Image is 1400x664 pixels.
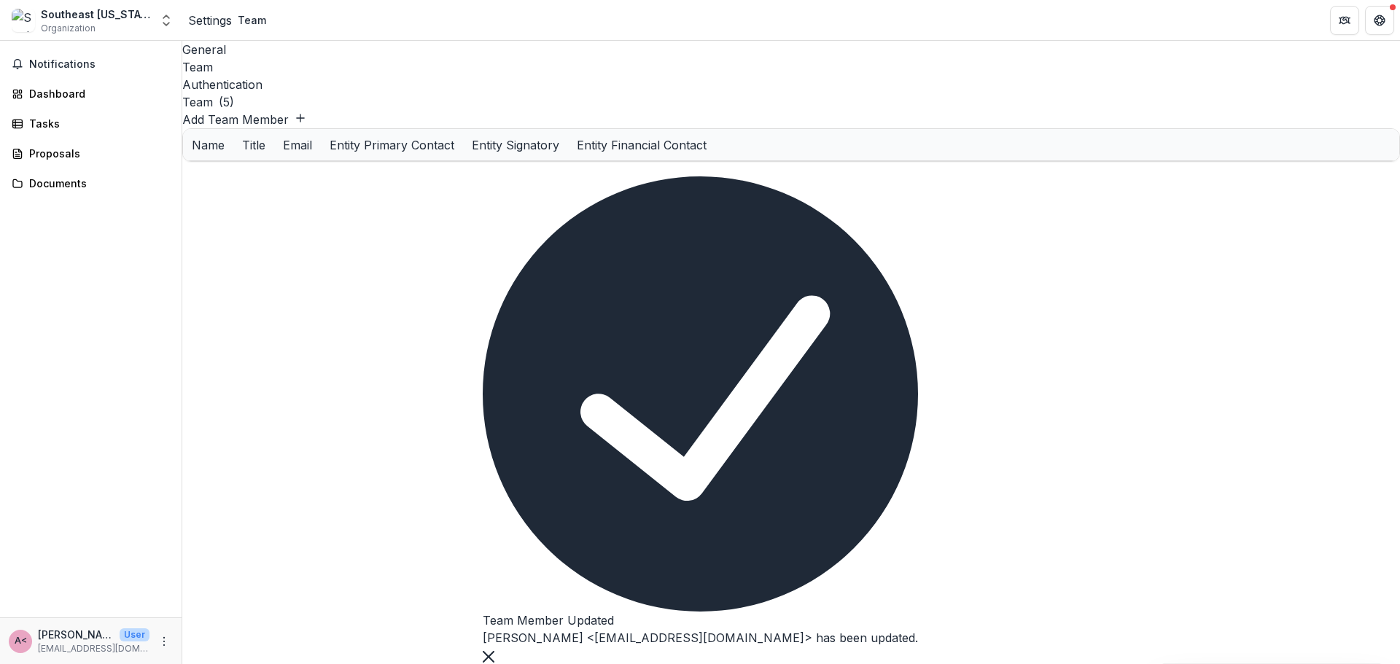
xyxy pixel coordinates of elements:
[219,93,234,111] p: ( 5 )
[6,171,176,195] a: Documents
[38,627,114,642] p: [PERSON_NAME] <[EMAIL_ADDRESS][DOMAIN_NAME]>
[568,129,715,160] div: Entity Financial Contact
[6,52,176,76] button: Notifications
[182,93,213,111] h2: Team
[29,116,164,131] div: Tasks
[29,58,170,71] span: Notifications
[1330,6,1359,35] button: Partners
[1365,6,1394,35] button: Get Help
[6,82,176,106] a: Dashboard
[233,136,274,154] div: Title
[41,22,96,35] span: Organization
[233,129,274,160] div: Title
[155,633,173,650] button: More
[321,136,463,154] div: Entity Primary Contact
[321,129,463,160] div: Entity Primary Contact
[29,146,164,161] div: Proposals
[29,86,164,101] div: Dashboard
[274,129,321,160] div: Email
[463,136,568,154] div: Entity Signatory
[188,12,232,29] a: Settings
[6,112,176,136] a: Tasks
[274,136,321,154] div: Email
[568,136,715,154] div: Entity Financial Contact
[156,6,176,35] button: Open entity switcher
[463,129,568,160] div: Entity Signatory
[38,642,149,655] p: [EMAIL_ADDRESS][DOMAIN_NAME]
[183,129,233,160] div: Name
[188,9,272,31] nav: breadcrumb
[182,111,306,128] button: Add Team Member
[182,41,1400,58] a: General
[29,176,164,191] div: Documents
[41,7,150,22] div: Southeast [US_STATE] Food Bank
[15,636,27,646] div: Amanda Geske <ageske@semofoodbank.org>
[120,628,149,641] p: User
[182,58,1400,76] a: Team
[6,141,176,165] a: Proposals
[238,12,266,28] div: Team
[182,76,1400,93] a: Authentication
[183,136,233,154] div: Name
[12,9,35,32] img: Southeast Missouri Food Bank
